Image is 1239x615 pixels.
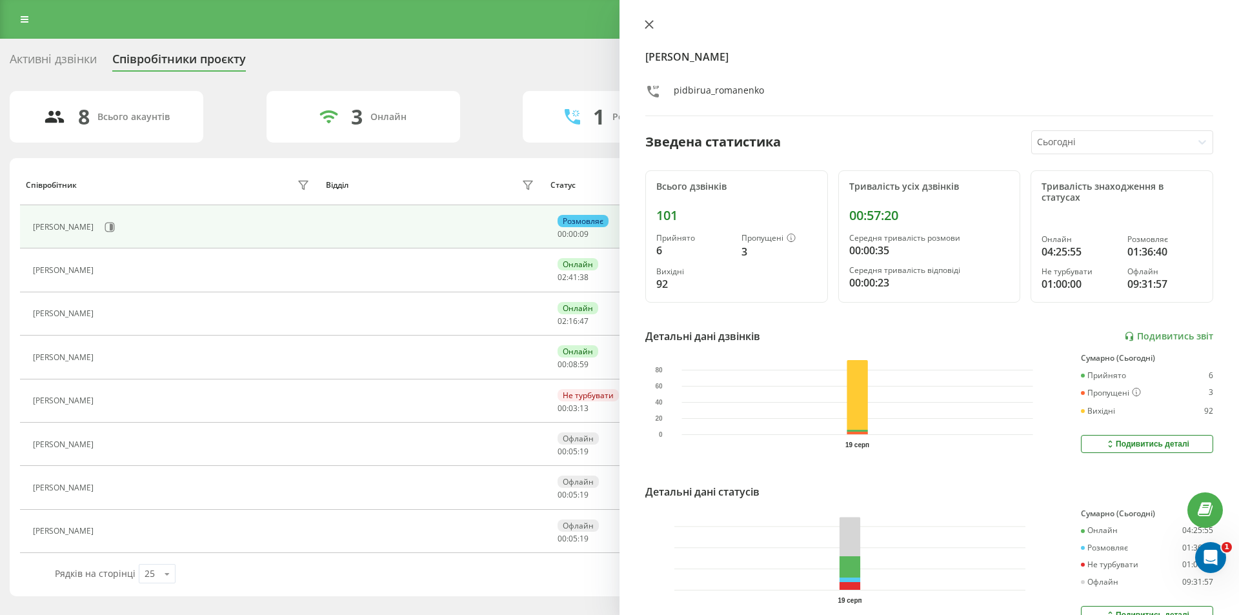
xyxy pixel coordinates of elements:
div: Зведена статистика [645,132,781,152]
div: 6 [656,243,731,258]
span: 00 [558,359,567,370]
div: : : [558,230,589,239]
div: [PERSON_NAME] [33,396,97,405]
div: [PERSON_NAME] [33,223,97,232]
div: 101 [656,208,817,223]
span: 02 [558,316,567,327]
iframe: Intercom live chat [1195,542,1226,573]
div: Всього акаунтів [97,112,170,123]
div: Онлайн [1042,235,1116,244]
text: 20 [655,415,663,422]
div: Розмовляє [1081,543,1128,552]
div: Розмовляє [558,215,609,227]
div: Пропущені [741,234,816,244]
span: 00 [569,228,578,239]
div: 04:25:55 [1182,526,1213,535]
span: 00 [558,533,567,544]
div: 3 [1209,388,1213,398]
span: 19 [579,533,589,544]
div: 3 [351,105,363,129]
div: Сумарно (Сьогодні) [1081,509,1213,518]
div: Не турбувати [558,389,619,401]
span: 00 [558,489,567,500]
div: Статус [550,181,576,190]
span: 59 [579,359,589,370]
div: Не турбувати [1081,560,1138,569]
div: Розмовляють [612,112,675,123]
text: 80 [655,367,663,374]
span: 09 [579,228,589,239]
span: 00 [558,403,567,414]
div: [PERSON_NAME] [33,309,97,318]
div: Активні дзвінки [10,52,97,72]
span: 19 [579,489,589,500]
div: : : [558,317,589,326]
div: 01:36:40 [1127,244,1202,259]
text: 19 серп [838,597,861,604]
div: 92 [1204,407,1213,416]
span: 03 [569,403,578,414]
div: 01:00:00 [1042,276,1116,292]
span: 38 [579,272,589,283]
div: Не турбувати [1042,267,1116,276]
span: 05 [569,533,578,544]
span: 00 [558,446,567,457]
div: 00:00:23 [849,275,1010,290]
a: Подивитись звіт [1124,331,1213,342]
div: : : [558,490,589,499]
div: pidbirua_romanenko [674,84,764,103]
span: 47 [579,316,589,327]
div: [PERSON_NAME] [33,483,97,492]
div: Пропущені [1081,388,1141,398]
div: Подивитись деталі [1105,439,1189,449]
div: [PERSON_NAME] [33,353,97,362]
div: Відділ [326,181,348,190]
div: Тривалість знаходження в статусах [1042,181,1202,203]
div: : : [558,273,589,282]
span: 05 [569,446,578,457]
div: Тривалість усіх дзвінків [849,181,1010,192]
div: 09:31:57 [1182,578,1213,587]
div: : : [558,447,589,456]
div: Співробітник [26,181,77,190]
span: 02 [558,272,567,283]
div: Середня тривалість розмови [849,234,1010,243]
div: Офлайн [558,432,599,445]
text: 60 [655,383,663,390]
span: 13 [579,403,589,414]
div: 09:31:57 [1127,276,1202,292]
div: Офлайн [558,519,599,532]
div: Онлайн [558,302,598,314]
div: Сумарно (Сьогодні) [1081,354,1213,363]
span: 16 [569,316,578,327]
div: 01:36:40 [1182,543,1213,552]
span: 00 [558,228,567,239]
div: Вихідні [656,267,731,276]
div: Розмовляє [1127,235,1202,244]
span: 19 [579,446,589,457]
div: Офлайн [1081,578,1118,587]
text: 40 [655,399,663,406]
div: [PERSON_NAME] [33,527,97,536]
div: Співробітники проєкту [112,52,246,72]
div: Детальні дані дзвінків [645,328,760,344]
div: [PERSON_NAME] [33,440,97,449]
div: 1 [593,105,605,129]
button: Подивитись деталі [1081,435,1213,453]
div: Детальні дані статусів [645,484,760,499]
div: Всього дзвінків [656,181,817,192]
div: Онлайн [370,112,407,123]
div: 25 [145,567,155,580]
div: 92 [656,276,731,292]
div: Онлайн [558,345,598,358]
span: 05 [569,489,578,500]
div: Вихідні [1081,407,1115,416]
div: Онлайн [1081,526,1118,535]
h4: [PERSON_NAME] [645,49,1213,65]
div: Прийнято [656,234,731,243]
text: 0 [659,431,663,438]
span: 1 [1222,542,1232,552]
div: : : [558,360,589,369]
div: 00:00:35 [849,243,1010,258]
span: 41 [569,272,578,283]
